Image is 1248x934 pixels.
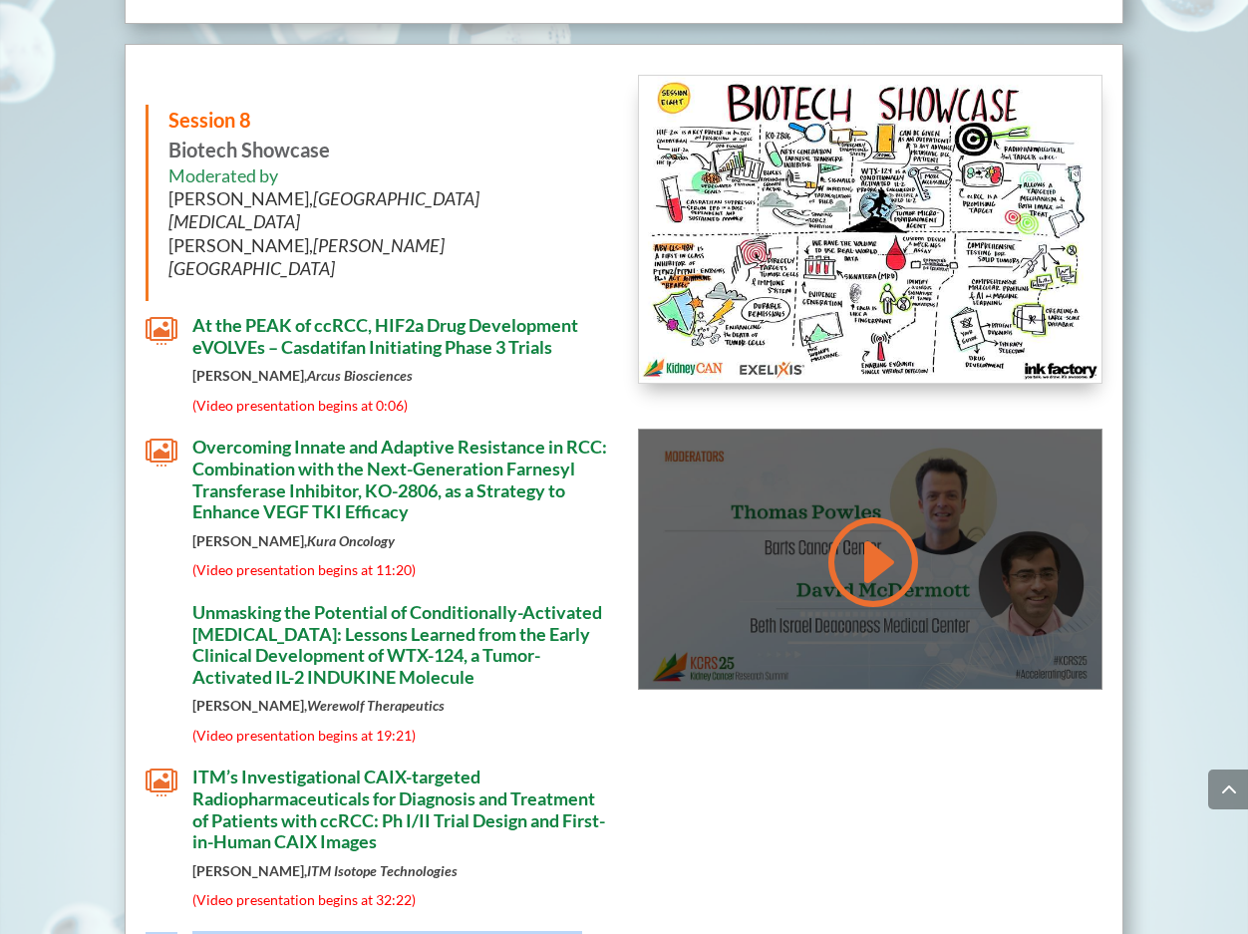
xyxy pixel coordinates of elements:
strong: Biotech Showcase [168,108,330,161]
span:  [146,315,177,347]
span: (Video presentation begins at 11:20) [192,561,416,578]
span:  [146,602,177,634]
i: [GEOGRAPHIC_DATA][MEDICAL_DATA] [168,187,479,232]
span: ITM’s Investigational CAIX-targeted Radiopharmaceuticals for Diagnosis and Treatment of Patients ... [192,766,605,852]
span: (Video presentation begins at 19:21) [192,727,416,744]
em: ITM Isotope Technologies [307,862,458,879]
em: Arcus Biosciences [307,367,413,384]
span:  [146,767,177,798]
strong: [PERSON_NAME], [192,862,458,879]
strong: [PERSON_NAME], [192,697,445,714]
span:  [146,437,177,468]
em: Kura Oncology [307,532,395,549]
span: (Video presentation begins at 0:06) [192,397,408,414]
strong: [PERSON_NAME], [192,367,413,384]
em: Werewolf Therapeutics [307,697,445,714]
img: KidneyCAN_Ink Factory_Board Session 8 [639,76,1100,384]
i: [PERSON_NAME][GEOGRAPHIC_DATA] [168,234,445,279]
span: Unmasking the Potential of Conditionally-Activated [MEDICAL_DATA]: Lessons Learned from the Early... [192,601,602,688]
span: At the PEAK of ccRCC, HIF2a Drug Development eVOLVEs – Casdatifan Initiating Phase 3 Trials [192,314,578,358]
h6: Moderated by [168,164,589,291]
span: [PERSON_NAME], [PERSON_NAME], [168,187,479,279]
strong: [PERSON_NAME], [192,532,395,549]
span: Overcoming Innate and Adaptive Resistance in RCC: Combination with the Next-Generation Farnesyl T... [192,436,607,522]
span: Session 8 [168,108,251,132]
span: (Video presentation begins at 32:22) [192,891,416,908]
